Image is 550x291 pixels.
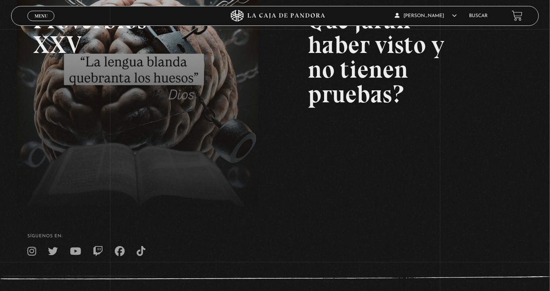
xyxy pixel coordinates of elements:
span: Menu [35,14,48,18]
span: Cerrar [32,20,50,25]
a: View your shopping cart [512,10,523,21]
a: Buscar [469,14,488,18]
span: [PERSON_NAME] [395,14,457,18]
h4: SÍguenos en: [27,234,523,238]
